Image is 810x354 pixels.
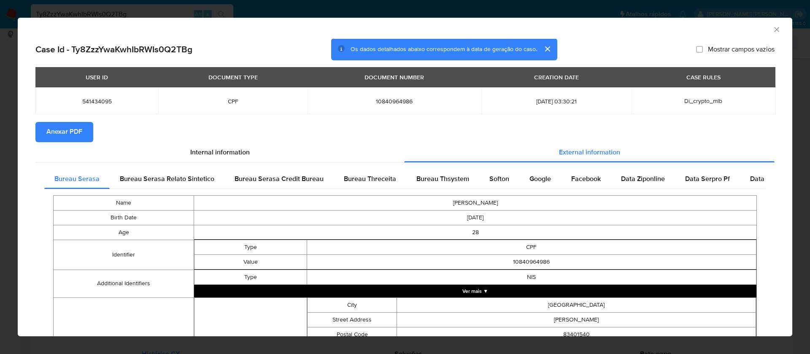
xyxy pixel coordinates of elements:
[44,169,766,189] div: Detailed external info
[684,97,722,105] span: Di_crypto_mlb
[120,174,214,184] span: Bureau Serasa Relato Sintetico
[35,122,93,142] button: Anexar PDF
[81,70,113,84] div: USER ID
[35,44,192,55] h2: Case Id - Ty8ZzzYwaKwhIbRWIs0Q2TBg
[194,195,757,210] td: [PERSON_NAME]
[359,70,429,84] div: DOCUMENT NUMBER
[397,312,756,327] td: [PERSON_NAME]
[194,285,756,297] button: Expand array
[685,174,730,184] span: Data Serpro Pf
[190,147,250,157] span: Internal information
[46,123,82,141] span: Anexar PDF
[708,45,775,54] span: Mostrar campos vazios
[54,225,194,240] td: Age
[54,240,194,270] td: Identifier
[307,254,756,269] td: 10840964986
[307,297,397,312] td: City
[194,270,307,284] td: Type
[307,270,756,284] td: NIS
[307,240,756,254] td: CPF
[318,97,472,105] span: 10840964986
[168,97,297,105] span: CPF
[696,46,703,53] input: Mostrar campos vazios
[416,174,469,184] span: Bureau Thsystem
[35,142,775,162] div: Detailed info
[54,270,194,297] td: Additional Identifiers
[307,327,397,342] td: Postal Code
[397,297,756,312] td: [GEOGRAPHIC_DATA]
[344,174,396,184] span: Bureau Threceita
[235,174,324,184] span: Bureau Serasa Credit Bureau
[559,147,620,157] span: External information
[194,240,307,254] td: Type
[203,70,263,84] div: DOCUMENT TYPE
[18,18,792,336] div: closure-recommendation-modal
[46,97,148,105] span: 541434095
[397,327,756,342] td: 83401540
[54,210,194,225] td: Birth Date
[194,210,757,225] td: [DATE]
[54,195,194,210] td: Name
[537,39,557,59] button: cerrar
[772,25,780,33] button: Fechar a janela
[750,174,794,184] span: Data Serpro Pj
[194,225,757,240] td: 28
[529,70,584,84] div: CREATION DATE
[194,254,307,269] td: Value
[529,174,551,184] span: Google
[54,174,100,184] span: Bureau Serasa
[489,174,509,184] span: Softon
[621,174,665,184] span: Data Ziponline
[491,97,621,105] span: [DATE] 03:30:21
[351,45,537,54] span: Os dados detalhados abaixo correspondem à data de geração do caso.
[307,312,397,327] td: Street Address
[571,174,601,184] span: Facebook
[681,70,726,84] div: CASE RULES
